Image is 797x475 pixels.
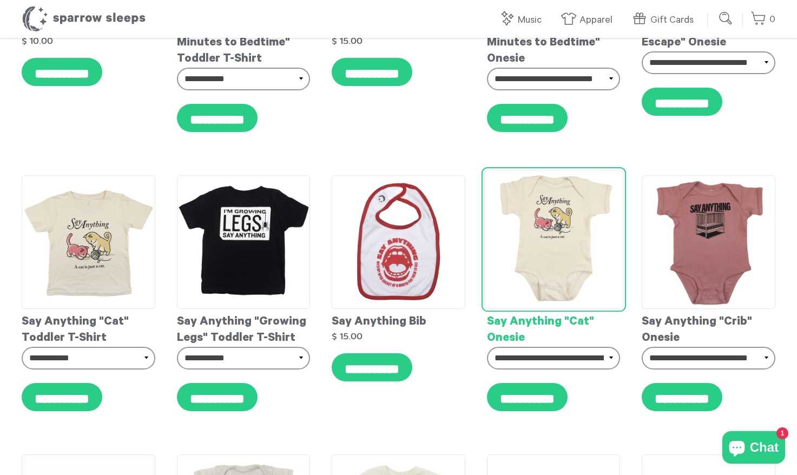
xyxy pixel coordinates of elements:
[715,8,737,29] input: Submit
[22,5,146,32] h1: Sparrow Sleeps
[499,9,547,32] a: Music
[719,431,788,466] inbox-online-store-chat: Shopify online store chat
[22,309,155,347] div: Say Anything "Cat" Toddler T-Shirt
[332,332,363,341] strong: $ 15.00
[177,175,311,309] img: SayAnything-Spider-ToddlerT-shirt_Back_grande.jpg
[332,175,465,309] img: SayAnything-Bib_grande.jpg
[484,170,623,308] img: SayAnything-Cat-Onesie_grande.jpg
[22,36,53,45] strong: $ 10.00
[487,309,621,347] div: Say Anything "Cat" Onesie
[332,36,363,45] strong: $ 15.00
[332,309,465,331] div: Say Anything Bib
[631,9,699,32] a: Gift Cards
[561,9,618,32] a: Apparel
[642,309,775,347] div: Say Anything "Crib" Onesie
[177,309,311,347] div: Say Anything "Growing Legs" Toddler T-Shirt
[642,175,775,309] img: SayAnything-Crib-Onesie_grande.jpg
[750,8,775,31] a: 0
[487,14,621,68] div: Boys Like Girls "Five Minutes to Bedtime" Onesie
[177,14,311,68] div: Boys Like Girls "Five Minutes to Bedtime" Toddler T-Shirt
[22,175,155,309] img: SayAnything-Cat-ToddlerT-shirt_grande.jpg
